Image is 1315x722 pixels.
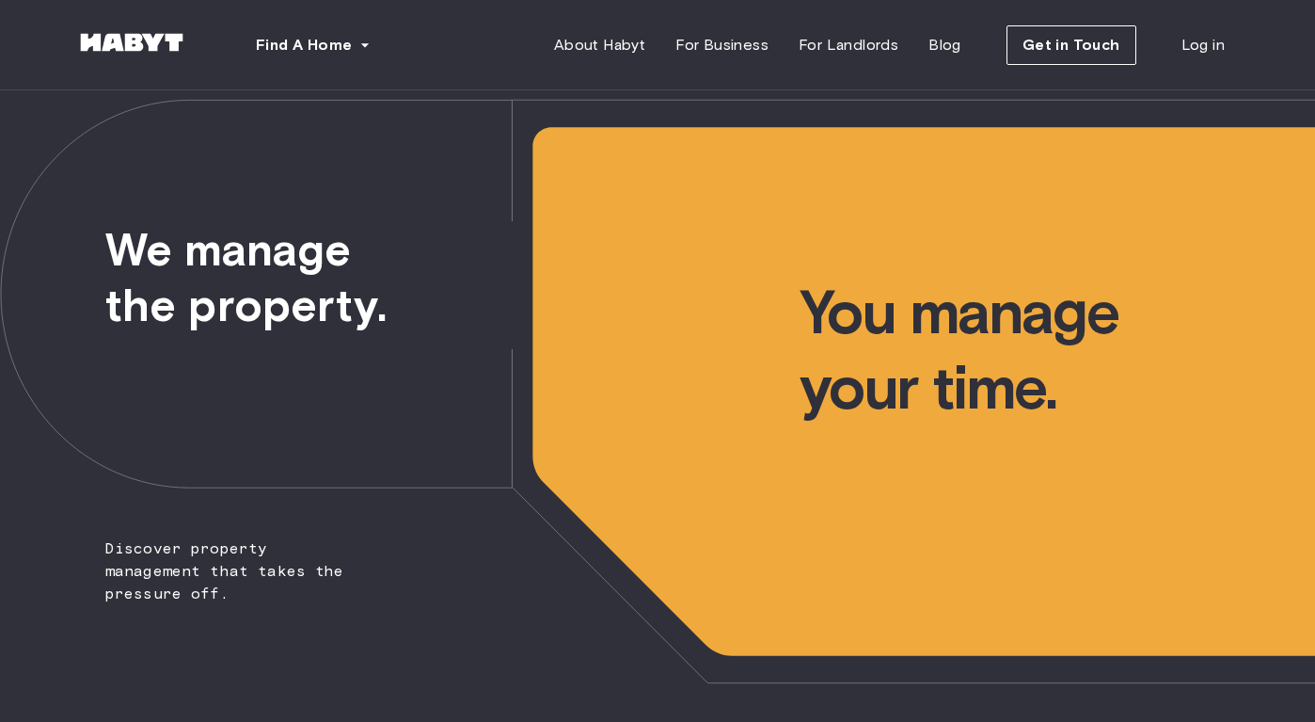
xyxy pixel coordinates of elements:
span: For Business [675,34,768,56]
a: For Landlords [784,26,913,64]
a: For Business [660,26,784,64]
button: Get in Touch [1006,25,1136,65]
span: About Habyt [554,34,645,56]
span: For Landlords [799,34,898,56]
span: Get in Touch [1022,34,1120,56]
a: About Habyt [539,26,660,64]
span: Blog [928,34,961,56]
span: Log in [1181,34,1225,56]
span: Find A Home [256,34,352,56]
span: You manage your time. [800,90,1315,425]
a: Blog [913,26,976,64]
a: Log in [1166,26,1240,64]
button: Find A Home [241,26,386,64]
img: Habyt [75,33,188,52]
